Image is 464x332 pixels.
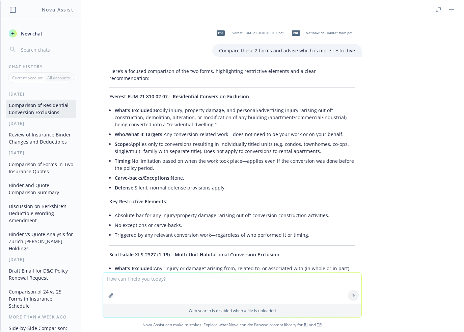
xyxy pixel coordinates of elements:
button: Comparison of Forms in Two Insurance Quotes [6,159,76,177]
span: Nationwide Habitat form.pdf [306,31,352,35]
span: Carve-backs/Exceptions: [115,175,171,181]
li: No limitation based on when the work took place—applies even if the conversion was done before th... [115,156,355,173]
button: Review of Insurance Binder Changes and Deductibles [6,129,76,147]
span: Who/What It Targets: [115,131,164,137]
li: Silent; normal defense provisions apply. [115,183,355,193]
div: [DATE] [1,91,81,97]
li: Absolute bar for any injury/property damage “arising out of” conversion construction activities. [115,210,355,220]
button: Binder and Quote Comparison Summary [6,180,76,198]
a: TR [317,322,322,328]
span: Nova Assist can make mistakes. Explore what Nova can do: Browse prompt library for and [3,318,461,332]
span: New chat [20,30,43,37]
li: Triggered by any relevant conversion work—regardless of who performed it or timing. [115,230,355,240]
div: Chat History [1,64,81,70]
p: Here’s a focused comparison of the two forms, highlighting restrictive elements and a clear recom... [109,68,355,82]
span: Defense: [115,184,135,191]
input: Search chats [20,45,73,54]
li: No exceptions or carve-backs. [115,220,355,230]
span: pdf [292,30,300,35]
button: Comparison of Residential Conversion Exclusions [6,100,76,118]
span: What’s Excluded: [115,265,154,272]
li: Bodily injury, property damage, and personal/advertising injury “arising out of” construction, de... [115,105,355,129]
span: Timing: [115,158,132,164]
p: Web search is disabled when a file is uploaded [107,308,357,313]
h1: Nova Assist [42,6,74,13]
li: Any conversion-related work—does not need to be your work or on your behalf. [115,129,355,139]
span: Scope: [115,141,130,147]
p: Compare these 2 forms and advise which is more restrictive [219,47,355,54]
button: Comparison of 24 vs 25 Forms in Insurance Schedule [6,286,76,311]
span: Scottsdale XLS-2327 (1-19) – Multi-Unit Habitational Conversion Exclusion [109,251,279,258]
p: All accounts [47,75,70,81]
div: pdfEverest EUM+21+810+02+07.pdf [212,25,285,42]
span: Key Restrictive Elements: [109,198,167,205]
span: What’s Excluded: [115,107,154,113]
div: [DATE] [1,257,81,262]
div: pdfNationwide Habitat form.pdf [288,25,354,42]
span: Everest EUM 21 810 02 07 – Residential Conversion Exclusion [109,93,249,100]
button: Draft Email for D&O Policy Renewal Request [6,265,76,283]
button: Discussion on Berkshire's Deductible Wording Amendment [6,201,76,226]
div: [DATE] [1,121,81,126]
li: Any “injury or damage” arising from, related to, or associated with (in whole or in part) your wo... [115,263,355,287]
div: More than a week ago [1,314,81,320]
span: Everest EUM+21+810+02+07.pdf [230,31,283,35]
li: Applies only to conversions resulting in individually titled units (e.g. condos, townhomes, co-op... [115,139,355,156]
span: pdf [217,30,225,35]
li: None. [115,173,355,183]
p: Current account [12,75,43,81]
button: Binder vs Quote Analysis for Zurich [PERSON_NAME] Holdings [6,229,76,254]
div: [DATE] [1,150,81,156]
a: BI [304,322,308,328]
button: New chat [6,27,76,40]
